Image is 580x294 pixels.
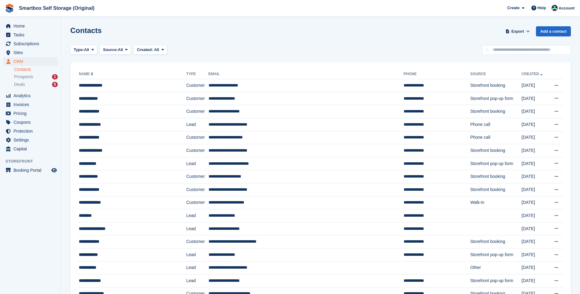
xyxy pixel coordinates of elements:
td: Lead [186,118,208,131]
span: All [154,47,159,52]
span: All [118,47,123,53]
td: Customer [186,92,208,105]
th: Phone [404,69,470,79]
a: menu [3,145,58,153]
span: Tasks [13,31,50,39]
td: Lead [186,274,208,288]
td: Storefront booking [470,105,522,118]
a: menu [3,118,58,127]
a: menu [3,39,58,48]
td: [DATE] [522,157,548,170]
a: menu [3,166,58,175]
td: [DATE] [522,209,548,222]
span: Invoices [13,100,50,109]
span: Booking Portal [13,166,50,175]
td: Walk-in [470,196,522,209]
th: Type [186,69,208,79]
td: Storefront pop-up form [470,274,522,288]
span: Settings [13,136,50,144]
a: menu [3,127,58,135]
img: Alex Selenitsas [552,5,558,11]
button: Source: All [100,45,131,55]
a: Prospects 1 [14,74,58,80]
div: 1 [52,74,58,79]
span: Storefront [6,158,61,164]
td: [DATE] [522,261,548,274]
span: Pricing [13,109,50,118]
td: Customer [186,144,208,157]
a: menu [3,48,58,57]
span: Deals [14,82,25,87]
td: [DATE] [522,118,548,131]
a: Name [79,72,94,76]
td: [DATE] [522,131,548,144]
button: Type: All [70,45,97,55]
th: Source [470,69,522,79]
a: menu [3,57,58,66]
td: Storefront pop-up form [470,248,522,261]
a: Preview store [50,167,58,174]
button: Export [504,26,531,36]
td: Lead [186,157,208,170]
span: Sites [13,48,50,57]
td: [DATE] [522,183,548,196]
td: Other [470,261,522,274]
td: [DATE] [522,222,548,235]
span: Export [512,28,524,35]
th: Email [209,69,404,79]
td: [DATE] [522,144,548,157]
td: [DATE] [522,105,548,118]
span: Capital [13,145,50,153]
td: [DATE] [522,235,548,248]
td: Customer [186,79,208,92]
a: menu [3,31,58,39]
td: [DATE] [522,274,548,288]
td: Storefront booking [470,183,522,196]
span: Type: [74,47,84,53]
span: Help [538,5,546,11]
span: Subscriptions [13,39,50,48]
td: Customer [186,196,208,209]
button: Created: All [134,45,167,55]
td: Customer [186,170,208,183]
td: Customer [186,105,208,118]
td: Lead [186,261,208,274]
a: Deals 6 [14,81,58,88]
span: CRM [13,57,50,66]
span: Prospects [14,74,33,80]
a: menu [3,22,58,30]
img: stora-icon-8386f47178a22dfd0bd8f6a31ec36ba5ce8667c1dd55bd0f319d3a0aa187defe.svg [5,4,14,13]
td: Storefront booking [470,144,522,157]
a: Created [522,72,544,76]
td: Storefront pop-up form [470,157,522,170]
a: menu [3,109,58,118]
span: Protection [13,127,50,135]
a: Smartbox Self Storage (Original) [17,3,97,13]
td: Lead [186,209,208,222]
td: [DATE] [522,79,548,92]
span: Account [559,5,574,11]
td: [DATE] [522,170,548,183]
td: Lead [186,222,208,235]
span: Create [507,5,519,11]
td: Customer [186,183,208,196]
div: 6 [52,82,58,87]
a: Contacts [14,67,58,72]
a: menu [3,100,58,109]
td: Storefront booking [470,170,522,183]
a: menu [3,91,58,100]
span: All [84,47,89,53]
td: [DATE] [522,196,548,209]
td: Customer [186,131,208,144]
td: Lead [186,248,208,261]
span: Source: [103,47,118,53]
td: [DATE] [522,248,548,261]
td: Phone call [470,118,522,131]
a: menu [3,136,58,144]
span: Coupons [13,118,50,127]
td: Storefront pop-up form [470,92,522,105]
td: Phone call [470,131,522,144]
td: Storefront booking [470,79,522,92]
td: Customer [186,235,208,248]
span: Analytics [13,91,50,100]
